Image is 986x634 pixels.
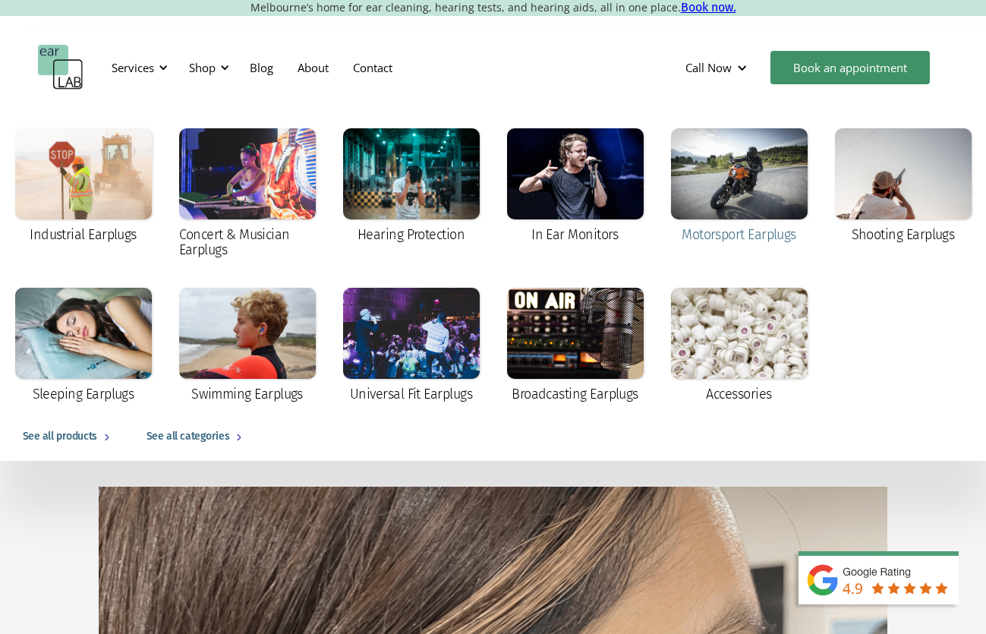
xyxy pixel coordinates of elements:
[852,227,955,242] div: Shooting Earplugs
[341,46,405,90] a: Contact
[499,121,651,253] a: In Ear Monitors
[663,280,815,412] a: Accessories
[112,60,154,75] div: Services
[33,386,134,402] div: Sleeping Earplugs
[663,121,815,253] a: Motorsport Earplugs
[238,46,285,90] a: Blog
[335,280,487,412] a: Universal Fit Earplugs
[770,51,930,84] a: Book an appointment
[191,386,303,402] div: Swimming Earplugs
[827,121,979,253] a: Shooting Earplugs
[8,412,131,461] a: See all products
[30,227,137,242] div: Industrial Earplugs
[685,60,732,75] div: Call Now
[172,121,323,268] a: Concert & Musician Earplugs
[358,227,465,242] div: Hearing Protection
[682,227,796,242] div: Motorsport Earplugs
[8,121,159,253] a: Industrial Earplugs
[189,60,216,75] div: Shop
[146,427,229,446] div: See all categories
[706,386,771,402] div: Accessories
[179,227,316,257] div: Concert & Musician Earplugs
[23,427,97,446] div: See all products
[335,121,487,253] a: Hearing Protection
[180,45,234,90] div: Shop
[531,227,619,242] div: In Ear Monitors
[350,386,472,402] div: Universal Fit Earplugs
[8,280,159,412] a: Sleeping Earplugs
[102,45,172,90] div: Services
[172,280,323,412] a: Swimming Earplugs
[38,45,83,90] a: home
[131,412,263,461] a: See all categories
[499,280,651,412] a: Broadcasting Earplugs
[673,45,763,90] div: Call Now
[285,46,341,90] a: About
[512,386,638,402] div: Broadcasting Earplugs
